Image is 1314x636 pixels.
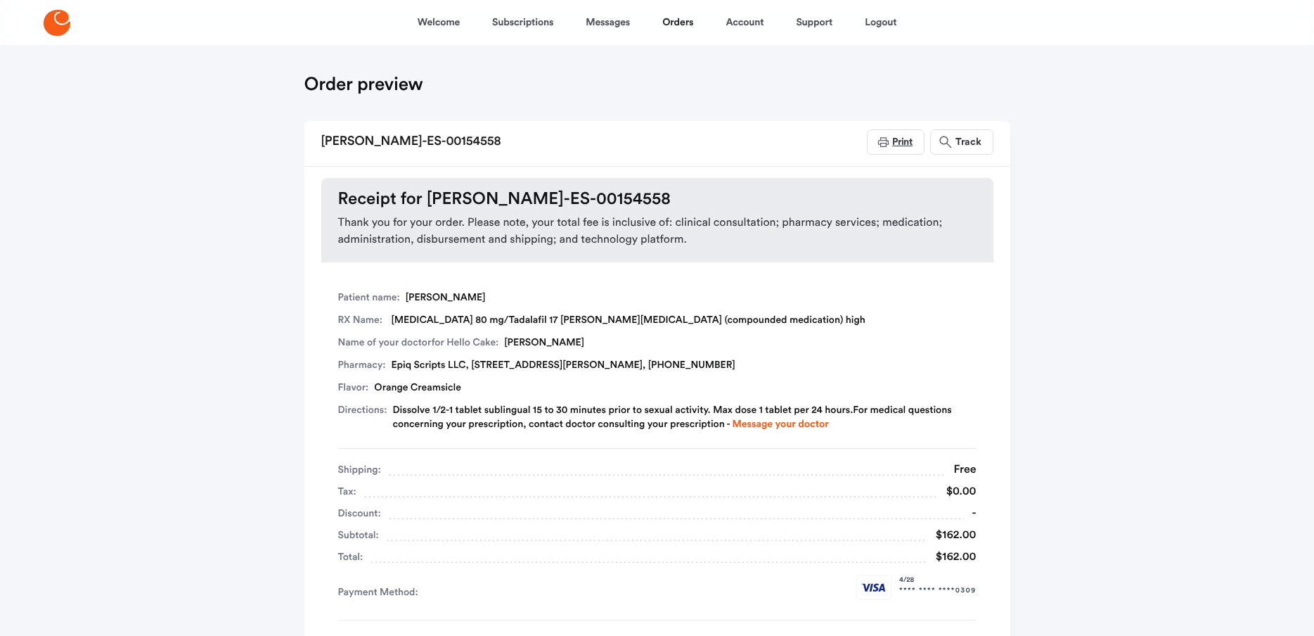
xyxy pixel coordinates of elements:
[338,336,499,350] span: Name of your doctor :
[338,460,381,480] span: Shipping:
[930,129,993,155] button: Track
[338,358,977,372] div: Epiq Scripts LLC, [STREET_ADDRESS][PERSON_NAME], [PHONE_NUMBER]
[338,585,425,600] span: Payment Method:
[662,6,693,39] a: Orders
[899,575,976,585] span: 4 / 28
[432,338,496,348] span: for Hello Cake
[856,575,892,600] img: visa
[338,336,977,350] div: [PERSON_NAME]
[338,381,369,395] span: Flavor:
[321,129,501,155] h2: [PERSON_NAME]-ES-00154558
[338,504,381,523] span: Discount:
[338,291,400,305] span: Patient name:
[338,482,356,502] span: Tax:
[938,482,977,502] div: $0.00
[492,6,553,39] a: Subscriptions
[927,526,977,545] div: $162.00
[927,547,977,567] div: $162.00
[338,403,387,431] span: Directions:
[338,313,977,327] div: [MEDICAL_DATA] 80 mg/Tadalafil 17 [PERSON_NAME][MEDICAL_DATA] (compounded medication) high
[733,419,829,429] a: Message your doctor
[726,6,764,39] a: Account
[338,189,977,209] h3: Receipt for [PERSON_NAME]-ES-00154558
[964,504,977,523] div: -
[304,73,423,96] h1: Order preview
[418,6,460,39] a: Welcome
[954,137,981,147] span: Track
[586,6,630,39] a: Messages
[338,215,977,248] span: Thank you for your order. Please note, your total fee is inclusive of: clinical consultation; pha...
[338,358,386,372] span: Pharmacy:
[891,137,913,147] span: Print
[865,6,896,39] a: Logout
[867,129,925,155] button: Print
[945,460,976,480] div: Free
[796,6,832,39] a: Support
[392,403,976,431] div: Dissolve 1/2-1 tablet sublingual 15 to 30 minutes prior to sexual activity. Max dose 1 tablet per...
[338,313,386,327] span: RX Name:
[338,381,977,395] div: Orange Creamsicle
[338,547,363,567] span: Total:
[338,291,977,305] div: [PERSON_NAME]
[338,526,379,545] span: Subtotal:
